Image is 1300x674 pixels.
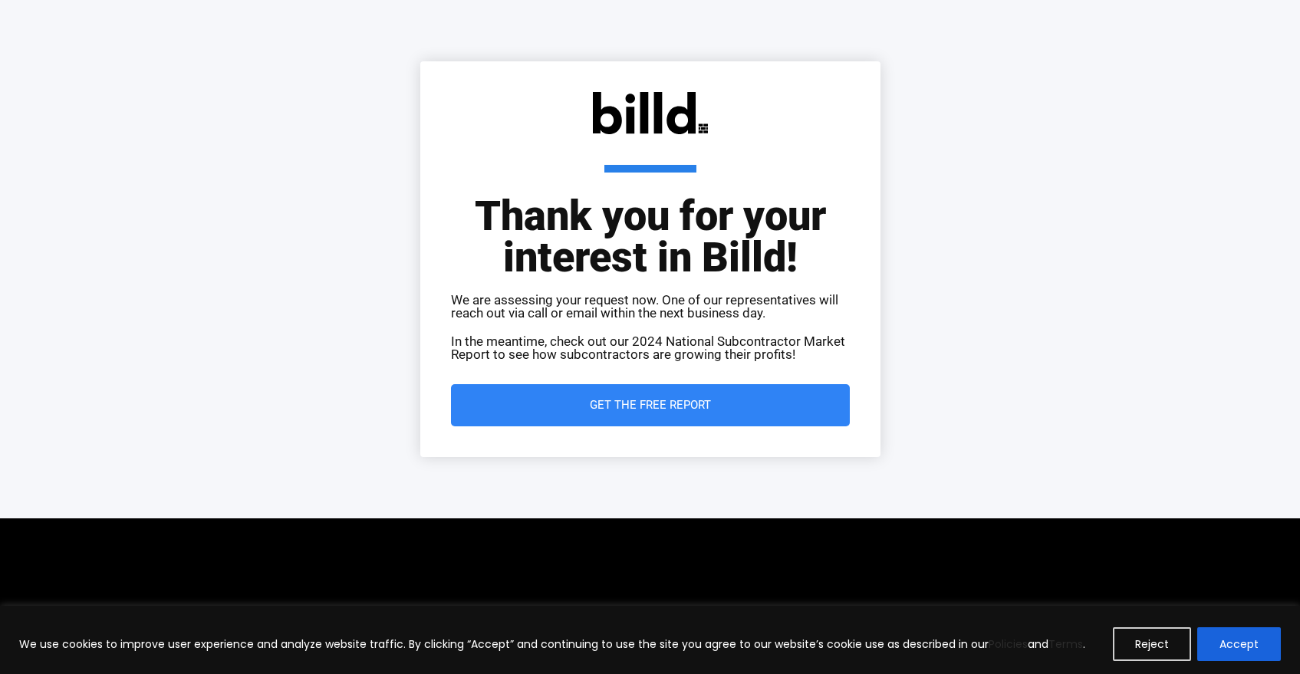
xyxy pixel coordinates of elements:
[19,635,1085,653] p: We use cookies to improve user experience and analyze website traffic. By clicking “Accept” and c...
[451,294,850,320] p: We are assessing your request now. One of our representatives will reach out via call or email wi...
[451,165,850,278] h1: Thank you for your interest in Billd!
[590,399,711,411] span: Get the Free Report
[451,384,850,426] a: Get the Free Report
[989,636,1028,652] a: Policies
[1197,627,1281,661] button: Accept
[1048,636,1083,652] a: Terms
[451,335,850,361] p: In the meantime, check out our 2024 National Subcontractor Market Report to see how subcontractor...
[1113,627,1191,661] button: Reject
